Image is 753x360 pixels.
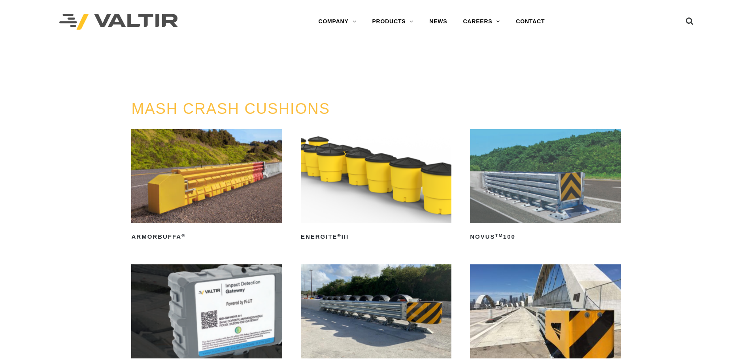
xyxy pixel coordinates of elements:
[131,129,282,243] a: ArmorBuffa®
[301,230,451,243] h2: ENERGITE III
[364,14,421,30] a: PRODUCTS
[495,233,503,238] sup: TM
[421,14,455,30] a: NEWS
[131,100,330,117] a: MASH CRASH CUSHIONS
[301,129,451,243] a: ENERGITE®III
[470,230,621,243] h2: NOVUS 100
[131,230,282,243] h2: ArmorBuffa
[59,14,178,30] img: Valtir
[338,233,342,238] sup: ®
[181,233,185,238] sup: ®
[470,129,621,243] a: NOVUSTM100
[455,14,508,30] a: CAREERS
[310,14,364,30] a: COMPANY
[508,14,553,30] a: CONTACT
